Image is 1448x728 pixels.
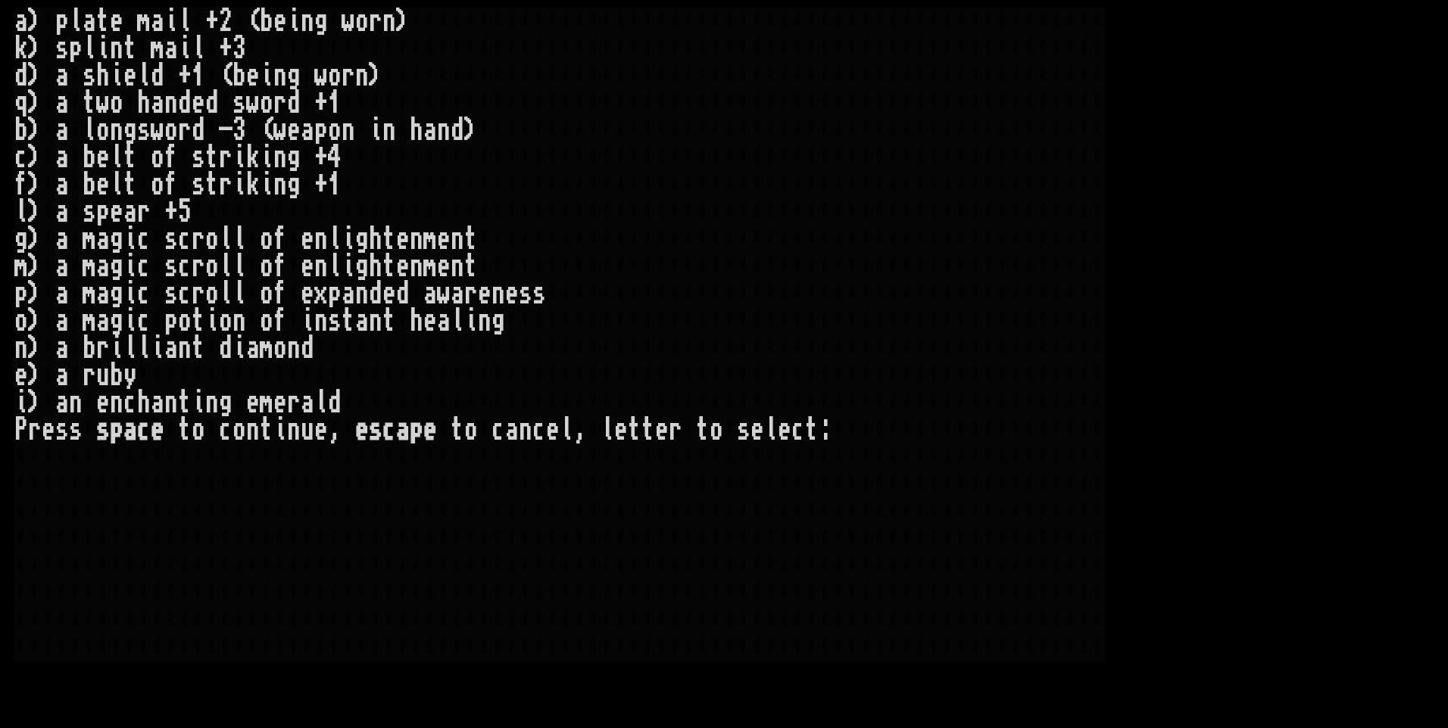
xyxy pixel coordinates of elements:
div: r [219,171,232,198]
div: l [219,253,232,280]
div: f [273,253,287,280]
div: i [287,8,301,35]
div: i [205,307,219,334]
div: c [137,307,151,334]
div: t [205,144,219,171]
div: i [232,171,246,198]
div: n [342,117,355,144]
div: n [382,8,396,35]
div: c [14,144,28,171]
div: o [151,144,164,171]
div: g [314,8,328,35]
div: a [96,253,110,280]
div: l [123,334,137,362]
div: l [219,280,232,307]
div: i [110,62,123,89]
div: p [328,280,342,307]
div: 3 [232,117,246,144]
div: o [328,117,342,144]
div: a [423,117,437,144]
div: l [137,334,151,362]
div: k [14,35,28,62]
div: a [164,334,178,362]
div: m [260,334,273,362]
div: m [83,307,96,334]
div: n [110,117,123,144]
div: m [83,280,96,307]
div: f [14,171,28,198]
div: w [273,117,287,144]
div: b [83,171,96,198]
div: a [55,307,69,334]
div: i [178,35,192,62]
div: o [205,226,219,253]
div: i [260,171,273,198]
div: 1 [328,171,342,198]
div: a [342,280,355,307]
div: t [192,307,205,334]
div: f [164,171,178,198]
div: m [151,35,164,62]
div: e [478,280,492,307]
div: a [301,117,314,144]
div: b [83,144,96,171]
div: r [273,89,287,117]
div: w [246,89,260,117]
div: e [96,144,110,171]
div: n [355,62,369,89]
div: h [96,62,110,89]
div: d [151,62,164,89]
div: f [273,226,287,253]
div: ) [28,280,42,307]
div: 2 [219,8,232,35]
div: o [260,307,273,334]
div: n [273,62,287,89]
div: 1 [328,89,342,117]
div: + [178,62,192,89]
div: t [83,89,96,117]
div: i [260,62,273,89]
div: s [192,171,205,198]
div: + [164,198,178,226]
div: l [451,307,464,334]
div: d [192,117,205,144]
div: n [451,226,464,253]
div: s [164,253,178,280]
div: e [123,62,137,89]
div: d [369,280,382,307]
div: l [328,226,342,253]
div: p [96,198,110,226]
div: c [137,280,151,307]
div: s [83,62,96,89]
div: g [287,144,301,171]
div: e [14,362,28,389]
div: l [178,8,192,35]
div: f [273,307,287,334]
div: i [123,307,137,334]
div: d [14,62,28,89]
div: i [342,226,355,253]
div: ) [28,117,42,144]
div: c [178,253,192,280]
div: r [192,253,205,280]
div: g [14,226,28,253]
div: a [96,280,110,307]
div: i [123,253,137,280]
div: l [83,117,96,144]
div: o [219,307,232,334]
div: ) [28,171,42,198]
div: f [164,144,178,171]
div: s [55,35,69,62]
div: m [83,253,96,280]
div: ) [28,62,42,89]
div: t [123,171,137,198]
div: m [137,8,151,35]
div: e [301,253,314,280]
div: n [369,307,382,334]
div: ) [28,144,42,171]
div: n [382,117,396,144]
div: b [232,62,246,89]
div: w [437,280,451,307]
div: h [369,253,382,280]
div: g [355,226,369,253]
